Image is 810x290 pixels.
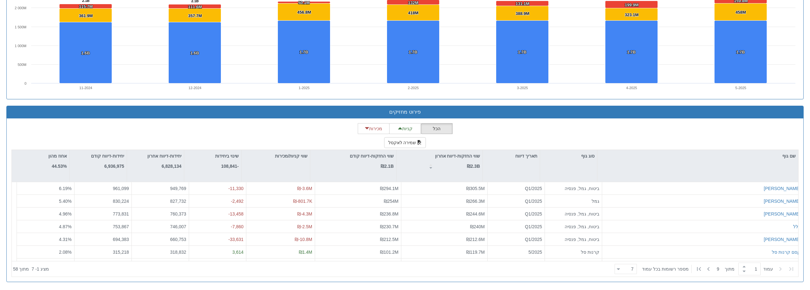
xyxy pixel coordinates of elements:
[192,185,243,192] div: -11,330
[466,186,485,191] span: ₪305.5M
[81,51,90,55] tspan: 1.6B
[299,249,312,254] span: ₪1.4M
[215,152,239,159] p: שינוי ביחידות
[408,86,419,90] text: 2-2025
[297,211,312,216] span: ₪-4.3M
[547,249,599,255] div: קרנות סל
[190,51,199,55] tspan: 1.6B
[483,150,540,162] div: תאריך דיווח
[19,249,72,255] div: 2.08 %
[242,150,310,162] div: שווי קניות/מכירות
[52,164,67,169] strong: 44.53%
[11,109,799,115] h3: פירוט מחזיקים
[79,4,93,9] tspan: 115.7M
[490,198,542,204] div: Q1/2025
[192,223,243,230] div: -7,860
[77,249,129,255] div: 315,218
[19,236,72,242] div: 4.31 %
[297,224,312,229] span: ₪-2.5M
[772,249,800,255] button: קסם קרנות סל
[192,236,243,242] div: -33,631
[490,210,542,217] div: Q1/2025
[597,150,798,162] div: שם גוף
[389,123,421,134] button: קניות
[736,10,746,15] tspan: 458M
[104,164,124,169] strong: 6,936,975
[490,223,542,230] div: Q1/2025
[297,186,312,191] span: ₪-3.6M
[134,249,186,255] div: 318,832
[540,150,597,162] div: סוג גוף
[717,266,725,272] span: 9
[358,123,390,134] button: מכירות
[466,198,485,203] span: ₪266.3M
[79,13,93,18] tspan: 361.9M
[466,211,485,216] span: ₪244.6M
[547,210,599,217] div: ביטוח, גמל, פנסיה
[48,152,67,159] p: אחוז מהון
[490,185,542,192] div: Q1/2025
[408,0,419,5] tspan: 132M
[134,223,186,230] div: 746,007
[297,10,311,15] tspan: 456.8M
[470,224,485,229] span: ₪240M
[18,63,26,67] text: 500M
[221,164,239,169] strong: -108,841
[380,186,398,191] span: ₪294.1M
[421,123,453,134] button: הכל
[15,44,26,48] tspan: 1 000M
[192,210,243,217] div: -13,458
[384,137,426,148] button: שמירה לאקסל
[188,86,201,90] text: 12-2024
[19,185,72,192] div: 6.19 %
[466,237,485,242] span: ₪212.6M
[490,249,542,255] div: 5/2025
[516,1,529,6] tspan: 131.1M
[625,12,638,17] tspan: 323.1M
[77,223,129,230] div: 753,867
[293,198,312,203] span: ₪-801.7K
[15,25,26,29] tspan: 1 500M
[764,236,800,242] button: [PERSON_NAME]
[19,223,72,230] div: 4.87 %
[764,210,800,217] button: [PERSON_NAME]
[299,50,308,54] tspan: 1.7B
[626,86,637,90] text: 4-2025
[380,224,398,229] span: ₪230.7M
[435,152,480,159] p: שווי החזקות-דיווח אחרון
[380,249,398,254] span: ₪101.2M
[192,249,243,255] div: 3,614
[162,164,181,169] strong: 6,828,134
[516,11,529,16] tspan: 388.9M
[409,50,417,54] tspan: 1.7B
[350,152,394,159] p: שווי החזקות-דיווח קודם
[384,198,398,203] span: ₪254M
[793,223,800,230] div: כלל
[490,236,542,242] div: Q1/2025
[91,152,124,159] p: יחידות-דיווח קודם
[134,198,186,204] div: 827,732
[19,198,72,204] div: 5.40 %
[192,198,243,204] div: -2,492
[13,262,49,276] div: ‏מציג 1 - 7 ‏ מתוך 58
[380,237,398,242] span: ₪212.5M
[298,0,310,5] tspan: 50.1M
[19,210,72,217] div: 4.96 %
[77,210,129,217] div: 773,831
[736,50,745,54] tspan: 1.7B
[764,198,800,204] button: [PERSON_NAME]
[295,237,312,242] span: ₪-10.8M
[188,4,202,9] tspan: 111.6M
[547,223,599,230] div: ביטוח, גמל, פנסיה
[517,86,528,90] text: 3-2025
[518,50,526,54] tspan: 1.7B
[625,3,638,7] tspan: 199.9M
[77,236,129,242] div: 694,383
[77,185,129,192] div: 961,099
[381,164,394,169] strong: ₪2.1B
[15,6,26,10] tspan: 2 000M
[627,50,636,54] tspan: 1.7B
